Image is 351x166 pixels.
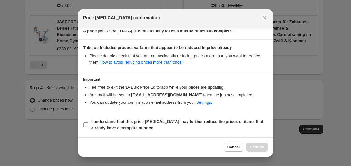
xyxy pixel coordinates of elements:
[89,92,268,98] li: An email will be sent to when the job has completed .
[91,119,263,130] b: I understand that this price [MEDICAL_DATA] may further reduce the prices of items that already h...
[83,45,232,50] b: This job includes product variants that appear to be reduced in price already
[83,14,160,21] span: Price [MEDICAL_DATA] confirmation
[83,77,268,82] h3: Important
[196,100,211,105] a: Settings
[89,99,268,106] li: You can update your confirmation email address from your .
[224,143,243,152] button: Cancel
[227,145,240,150] span: Cancel
[100,60,182,64] a: How to avoid reducing prices more than once
[89,53,268,65] li: Please double check that you are not accidently reducing prices more than you want to reduce them
[260,13,269,22] button: Close
[89,84,268,91] li: Feel free to exit the NA Bulk Price Editor app while your prices are updating.
[83,29,233,33] b: A price [MEDICAL_DATA] like this usually takes a minute or less to complete.
[131,92,203,97] b: [EMAIL_ADDRESS][DOMAIN_NAME]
